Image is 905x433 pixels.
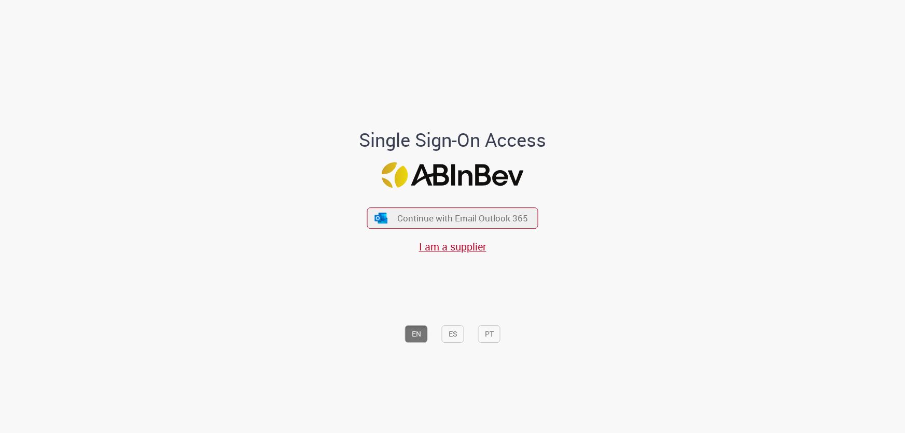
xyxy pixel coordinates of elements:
img: ícone Azure/Microsoft 360 [373,213,388,224]
h1: Single Sign-On Access [309,130,596,150]
button: PT [478,325,500,343]
a: I am a supplier [419,240,486,254]
span: Continue with Email Outlook 365 [397,212,528,224]
button: ícone Azure/Microsoft 360 Continue with Email Outlook 365 [367,207,538,229]
button: EN [405,325,428,343]
img: Logo ABInBev [382,163,524,188]
button: ES [442,325,464,343]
